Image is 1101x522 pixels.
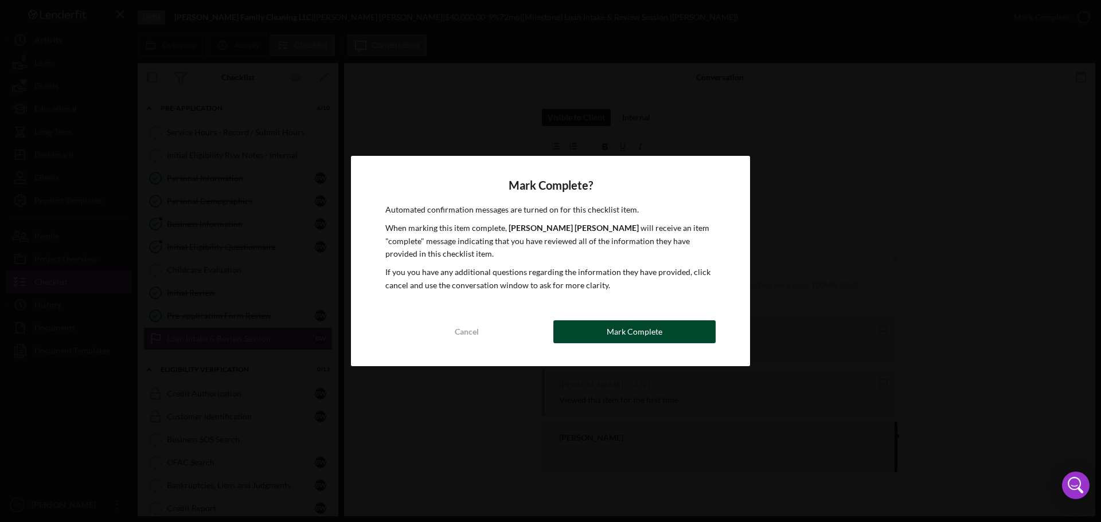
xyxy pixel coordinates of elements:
b: [PERSON_NAME] [PERSON_NAME] [509,223,639,233]
p: If you you have any additional questions regarding the information they have provided, click canc... [385,266,716,292]
button: Cancel [385,320,548,343]
div: Cancel [455,320,479,343]
div: Open Intercom Messenger [1062,472,1090,499]
h4: Mark Complete? [385,179,716,192]
p: When marking this item complete, will receive an item "complete" message indicating that you have... [385,222,716,260]
p: Automated confirmation messages are turned on for this checklist item. [385,203,716,216]
div: Mark Complete [607,320,662,343]
button: Mark Complete [553,320,716,343]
